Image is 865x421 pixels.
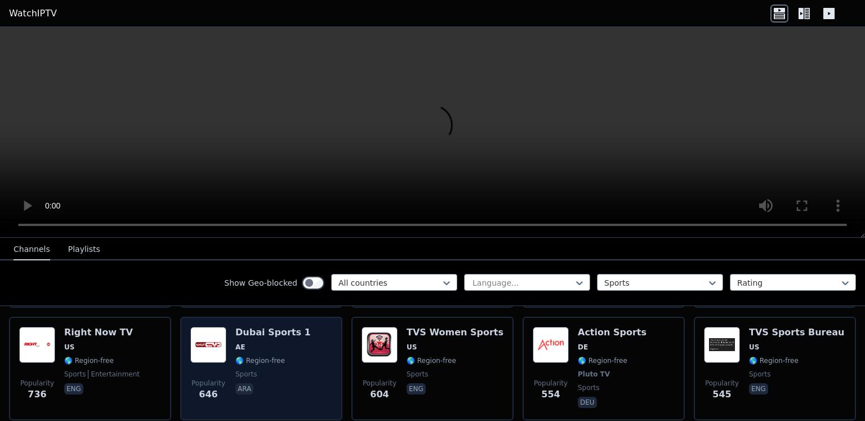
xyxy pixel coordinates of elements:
span: 545 [712,388,731,401]
span: 🌎 Region-free [64,356,114,365]
span: sports [64,370,86,379]
span: sports [407,370,428,379]
p: ara [235,383,253,395]
span: Popularity [363,379,396,388]
h6: Right Now TV [64,327,140,338]
span: 554 [541,388,560,401]
span: sports [235,370,257,379]
span: Popularity [705,379,739,388]
span: 🌎 Region-free [235,356,285,365]
img: TVS Women Sports [362,327,398,363]
span: 646 [199,388,217,401]
span: 🌎 Region-free [407,356,456,365]
span: US [64,343,74,352]
span: 🌎 Region-free [578,356,627,365]
span: 736 [28,388,46,401]
p: eng [407,383,426,395]
h6: Dubai Sports 1 [235,327,311,338]
span: 604 [370,388,389,401]
h6: TVS Women Sports [407,327,503,338]
p: eng [64,383,83,395]
span: Popularity [191,379,225,388]
span: Popularity [534,379,568,388]
h6: Action Sports [578,327,646,338]
p: eng [749,383,768,395]
span: US [749,343,759,352]
span: sports [749,370,770,379]
span: entertainment [88,370,140,379]
label: Show Geo-blocked [224,277,297,289]
span: sports [578,383,599,392]
span: DE [578,343,588,352]
img: TVS Sports Bureau [704,327,740,363]
button: Channels [14,239,50,260]
button: Playlists [68,239,100,260]
span: AE [235,343,245,352]
img: Action Sports [533,327,569,363]
span: US [407,343,417,352]
span: 🌎 Region-free [749,356,799,365]
img: Right Now TV [19,327,55,363]
a: WatchIPTV [9,7,57,20]
img: Dubai Sports 1 [190,327,226,363]
span: Pluto TV [578,370,610,379]
p: deu [578,397,597,408]
h6: TVS Sports Bureau [749,327,845,338]
span: Popularity [20,379,54,388]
